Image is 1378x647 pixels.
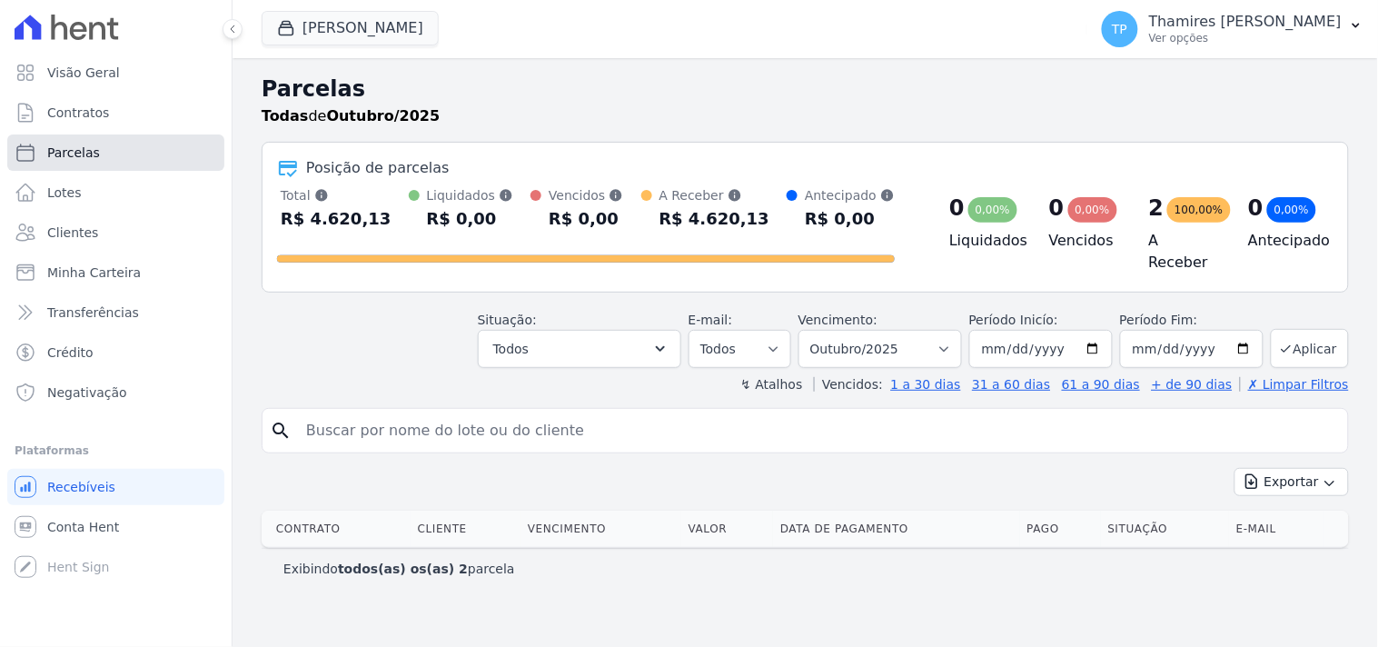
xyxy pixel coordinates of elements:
span: Crédito [47,343,94,362]
span: Clientes [47,224,98,242]
div: 0 [1248,194,1264,223]
div: Posição de parcelas [306,157,450,179]
span: Recebíveis [47,478,115,496]
span: Transferências [47,304,139,322]
label: Período Inicío: [969,313,1058,327]
div: 0,00% [968,197,1017,223]
span: Parcelas [47,144,100,162]
a: Minha Carteira [7,254,224,291]
h4: Antecipado [1248,230,1319,252]
div: R$ 4.620,13 [281,204,391,234]
a: Recebíveis [7,469,224,505]
div: R$ 0,00 [805,204,895,234]
h4: Liquidados [949,230,1020,252]
button: Aplicar [1271,329,1349,368]
h4: A Receber [1149,230,1220,274]
div: R$ 4.620,13 [659,204,769,234]
span: Negativação [47,383,127,402]
div: 100,00% [1167,197,1230,223]
div: 0 [949,194,965,223]
label: Vencimento: [798,313,877,327]
th: Data de Pagamento [773,511,1019,547]
label: Situação: [478,313,537,327]
a: + de 90 dias [1152,377,1233,392]
a: Negativação [7,374,224,411]
div: 0,00% [1267,197,1316,223]
input: Buscar por nome do lote ou do cliente [295,413,1341,449]
p: Exibindo parcela [283,560,515,578]
span: TP [1112,23,1127,35]
button: Todos [478,330,681,368]
div: 2 [1149,194,1165,223]
a: Crédito [7,334,224,371]
th: Cliente [411,511,520,547]
label: Vencidos: [814,377,883,392]
label: E-mail: [689,313,733,327]
button: Exportar [1234,468,1349,496]
div: Plataformas [15,440,217,462]
strong: Outubro/2025 [327,107,441,124]
h2: Parcelas [262,73,1349,105]
span: Todos [493,338,529,360]
a: ✗ Limpar Filtros [1240,377,1349,392]
div: 0,00% [1068,197,1117,223]
a: Lotes [7,174,224,211]
a: 1 a 30 dias [891,377,961,392]
th: Valor [681,511,773,547]
p: Thamires [PERSON_NAME] [1149,13,1342,31]
a: Visão Geral [7,55,224,91]
a: Parcelas [7,134,224,171]
th: Situação [1101,511,1229,547]
th: Contrato [262,511,411,547]
a: Clientes [7,214,224,251]
p: Ver opções [1149,31,1342,45]
div: Antecipado [805,186,895,204]
div: R$ 0,00 [549,204,623,234]
label: ↯ Atalhos [740,377,802,392]
b: todos(as) os(as) 2 [338,562,468,576]
a: 31 a 60 dias [972,377,1050,392]
span: Contratos [47,104,109,122]
th: E-mail [1229,511,1323,547]
a: Contratos [7,95,224,131]
h4: Vencidos [1049,230,1120,252]
span: Lotes [47,184,82,202]
label: Período Fim: [1120,311,1264,330]
button: [PERSON_NAME] [262,11,439,45]
div: Vencidos [549,186,623,204]
strong: Todas [262,107,309,124]
i: search [270,420,292,442]
div: 0 [1049,194,1065,223]
span: Conta Hent [47,518,119,536]
th: Vencimento [520,511,681,547]
a: Conta Hent [7,509,224,545]
span: Minha Carteira [47,264,141,282]
div: R$ 0,00 [427,204,514,234]
div: A Receber [659,186,769,204]
p: de [262,105,440,127]
button: TP Thamires [PERSON_NAME] Ver opções [1087,4,1378,55]
th: Pago [1020,511,1101,547]
div: Total [281,186,391,204]
div: Liquidados [427,186,514,204]
a: Transferências [7,294,224,331]
a: 61 a 90 dias [1062,377,1140,392]
span: Visão Geral [47,64,120,82]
